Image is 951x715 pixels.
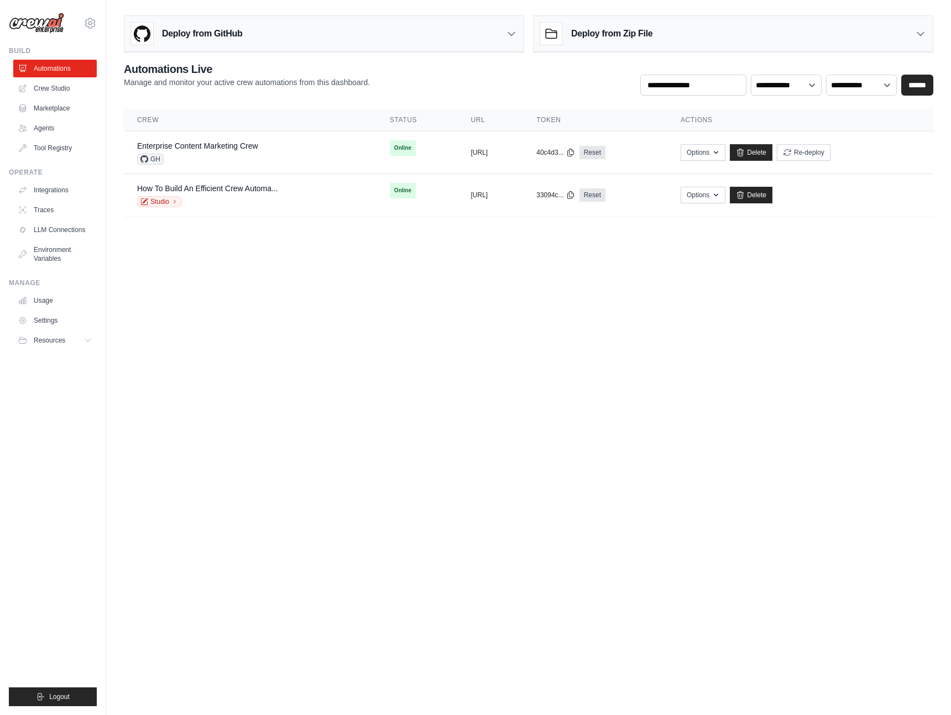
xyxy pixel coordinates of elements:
button: 40c4d3... [536,148,574,157]
button: 33094c... [536,191,574,199]
a: Delete [730,144,772,161]
a: Traces [13,201,97,219]
th: URL [458,109,524,132]
button: Options [681,144,725,161]
th: Crew [124,109,377,132]
button: Logout [9,687,97,706]
a: How To Build An Efficient Crew Automa... [137,184,278,193]
a: Usage [13,292,97,309]
th: Actions [667,109,933,132]
a: Agents [13,119,97,137]
a: Studio [137,196,181,207]
p: Manage and monitor your active crew automations from this dashboard. [124,77,370,88]
span: Online [390,183,416,198]
a: Reset [579,188,605,202]
a: Reset [579,146,605,159]
th: Status [377,109,458,132]
img: GitHub Logo [131,23,153,45]
button: Options [681,187,725,203]
a: Enterprise Content Marketing Crew [137,141,258,150]
img: Logo [9,13,64,34]
h2: Automations Live [124,61,370,77]
h3: Deploy from Zip File [571,27,652,40]
span: Online [390,140,416,156]
button: Resources [13,332,97,349]
span: Logout [49,692,70,701]
div: Manage [9,278,97,287]
a: Delete [730,187,772,203]
h3: Deploy from GitHub [162,27,242,40]
th: Token [523,109,667,132]
a: Automations [13,60,97,77]
div: Build [9,46,97,55]
button: Re-deploy [777,144,830,161]
a: Marketplace [13,99,97,117]
a: Tool Registry [13,139,97,157]
a: Settings [13,312,97,329]
div: Operate [9,168,97,177]
a: Crew Studio [13,80,97,97]
a: Environment Variables [13,241,97,267]
a: Integrations [13,181,97,199]
span: GH [137,154,164,165]
span: Resources [34,336,65,345]
a: LLM Connections [13,221,97,239]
